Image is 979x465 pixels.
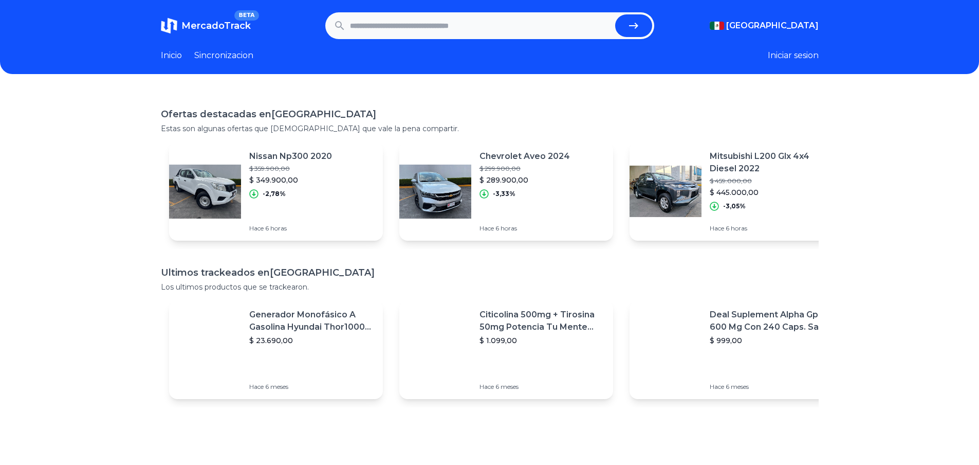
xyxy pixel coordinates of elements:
a: Featured imageGenerador Monofásico A Gasolina Hyundai Thor10000 P 11.5 Kw$ 23.690,00Hace 6 meses [169,300,383,399]
span: MercadoTrack [181,20,251,31]
img: Featured image [630,314,701,386]
p: $ 999,00 [710,335,835,346]
p: Hace 6 horas [249,224,332,233]
p: $ 299.900,00 [479,165,570,173]
p: $ 289.900,00 [479,175,570,185]
p: Hace 6 meses [249,383,375,391]
p: Citicolina 500mg + Tirosina 50mg Potencia Tu Mente (120caps) Sabor Sin Sabor [479,309,605,333]
p: Chevrolet Aveo 2024 [479,150,570,163]
p: -3,05% [723,202,746,210]
p: Los ultimos productos que se trackearon. [161,282,819,292]
img: Featured image [169,155,241,227]
span: [GEOGRAPHIC_DATA] [726,20,819,32]
a: MercadoTrackBETA [161,17,251,34]
p: -3,33% [493,190,515,198]
p: Mitsubishi L200 Glx 4x4 Diesel 2022 [710,150,835,175]
p: Estas son algunas ofertas que [DEMOGRAPHIC_DATA] que vale la pena compartir. [161,123,819,134]
img: Mexico [710,22,724,30]
p: Nissan Np300 2020 [249,150,332,163]
p: Hace 6 meses [710,383,835,391]
p: $ 445.000,00 [710,187,835,198]
img: Featured image [399,155,471,227]
a: Sincronizacion [194,49,253,62]
p: $ 459.000,00 [710,177,835,185]
img: Featured image [630,155,701,227]
span: BETA [234,10,258,21]
p: Hace 6 horas [479,224,570,233]
a: Featured imageChevrolet Aveo 2024$ 299.900,00$ 289.900,00-3,33%Hace 6 horas [399,142,613,241]
p: $ 359.900,00 [249,165,332,173]
button: Iniciar sesion [768,49,819,62]
a: Featured imageNissan Np300 2020$ 359.900,00$ 349.900,00-2,78%Hace 6 horas [169,142,383,241]
p: Hace 6 meses [479,383,605,391]
p: $ 1.099,00 [479,335,605,346]
a: Inicio [161,49,182,62]
a: Featured imageCiticolina 500mg + Tirosina 50mg Potencia Tu Mente (120caps) Sabor Sin Sabor$ 1.099... [399,300,613,399]
img: MercadoTrack [161,17,177,34]
img: Featured image [169,314,241,386]
p: Hace 6 horas [710,224,835,233]
h1: Ultimos trackeados en [GEOGRAPHIC_DATA] [161,265,819,280]
h1: Ofertas destacadas en [GEOGRAPHIC_DATA] [161,107,819,121]
button: [GEOGRAPHIC_DATA] [710,20,819,32]
a: Featured imageMitsubishi L200 Glx 4x4 Diesel 2022$ 459.000,00$ 445.000,00-3,05%Hace 6 horas [630,142,843,241]
img: Featured image [399,314,471,386]
p: $ 349.900,00 [249,175,332,185]
p: Deal Suplement Alpha Gpc 600 Mg Con 240 Caps. Salud Cerebral Sabor S/n [710,309,835,333]
p: -2,78% [263,190,286,198]
p: $ 23.690,00 [249,335,375,346]
p: Generador Monofásico A Gasolina Hyundai Thor10000 P 11.5 Kw [249,309,375,333]
a: Featured imageDeal Suplement Alpha Gpc 600 Mg Con 240 Caps. Salud Cerebral Sabor S/n$ 999,00Hace ... [630,300,843,399]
